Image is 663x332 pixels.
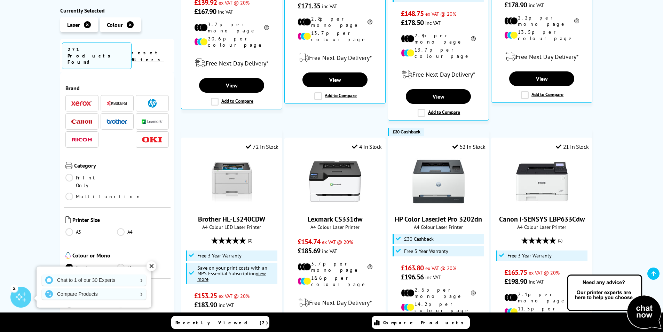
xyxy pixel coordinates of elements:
[556,143,589,150] div: 21 In Stock
[309,202,361,209] a: Lexmark CS331dw
[65,228,117,236] a: A3
[298,237,320,246] span: £154.74
[401,47,476,59] li: 13.7p per colour page
[404,248,448,254] span: Free 3 Year Warranty
[425,265,456,271] span: ex VAT @ 20%
[392,64,485,84] div: modal_delivery
[71,119,92,124] img: Canon
[219,302,234,308] span: inc VAT
[401,287,476,299] li: 2.6p per mono page
[142,137,163,142] img: OKI
[197,264,267,282] span: Save on your print costs with an MPS Essential Subscription
[308,215,362,224] a: Lexmark CS331dw
[42,288,146,300] a: Compare Products
[185,53,278,73] div: modal_delivery
[504,306,579,318] li: 11.5p per colour page
[198,215,265,224] a: Brother HL-L3240CDW
[504,277,527,286] span: £198.90
[392,224,485,230] span: A4 Colour Laser Printer
[401,301,476,314] li: 14.2p per colour page
[171,316,269,329] a: Recently Viewed (2)
[395,215,482,224] a: HP Color LaserJet Pro 3202dn
[206,202,258,209] a: Brother HL-L3240CDW
[298,16,372,28] li: 2.8p per mono page
[194,291,217,300] span: £153.25
[142,135,163,144] a: OKI
[529,269,560,276] span: ex VAT @ 20%
[60,7,174,14] div: Currently Selected
[566,273,663,331] img: Open Live Chat window
[106,99,127,108] a: Kyocera
[401,32,476,45] li: 2.8p per mono page
[194,21,269,34] li: 3.7p per mono page
[509,71,574,86] a: View
[175,319,268,326] span: Recently Viewed (2)
[504,291,579,304] li: 2.1p per mono page
[504,0,527,9] span: £178.90
[71,135,92,144] a: Ricoh
[248,234,252,247] span: (2)
[425,274,441,280] span: inc VAT
[147,261,156,271] div: ✕
[117,228,169,236] a: A4
[288,293,382,312] div: modal_delivery
[10,284,18,292] div: 2
[72,216,169,225] span: Printer Size
[65,193,141,200] a: Multifunction
[322,3,337,9] span: inc VAT
[309,155,361,208] img: Lexmark CS331dw
[197,270,266,282] u: view more
[529,2,544,8] span: inc VAT
[452,143,485,150] div: 52 In Stock
[106,101,127,106] img: Kyocera
[211,98,253,106] label: Add to Compare
[197,253,242,258] span: Free 3 Year Warranty
[393,129,420,134] span: £30 Cashback
[62,43,132,69] span: 271 Products Found
[298,1,320,10] span: £171.35
[148,99,157,108] img: HP
[516,155,568,208] img: Canon i-SENSYS LBP633Cdw
[383,319,467,326] span: Compare Products
[106,117,127,126] a: Brother
[194,300,217,309] span: £183.90
[194,36,269,48] li: 20.6p per colour page
[412,155,465,208] img: HP Color LaserJet Pro 3202dn
[142,99,163,108] a: HP
[401,9,424,18] span: £148.75
[504,15,579,27] li: 2.2p per mono page
[418,109,460,117] label: Add to Compare
[298,275,372,287] li: 18.6p per colour page
[219,293,250,299] span: ex VAT @ 20%
[495,47,589,66] div: modal_delivery
[65,162,72,169] img: Category
[529,278,544,285] span: inc VAT
[206,155,258,208] img: Brother HL-L3240CDW
[322,239,353,245] span: ex VAT @ 20%
[71,117,92,126] a: Canon
[72,252,169,260] span: Colour or Mono
[298,30,372,43] li: 13.7p per colour page
[107,21,123,28] span: Colour
[65,252,71,259] img: Colour or Mono
[558,234,562,247] span: (1)
[401,263,424,272] span: £163.80
[71,101,92,106] img: Xerox
[425,10,456,17] span: ex VAT @ 20%
[71,99,92,108] a: Xerox
[194,7,216,16] span: £167.90
[401,18,424,27] span: £178.50
[372,316,470,329] a: Compare Products
[507,253,552,258] span: Free 3 Year Warranty
[302,72,367,87] a: View
[521,91,563,99] label: Add to Compare
[352,143,382,150] div: 4 In Stock
[185,224,278,230] span: A4 Colour LED Laser Printer
[106,119,127,124] img: Brother
[412,202,465,209] a: HP Color LaserJet Pro 3202dn
[388,128,424,136] button: £30 Cashback
[71,138,92,141] img: Ricoh
[74,162,169,170] span: Category
[322,248,337,254] span: inc VAT
[404,236,434,242] span: £30 Cashback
